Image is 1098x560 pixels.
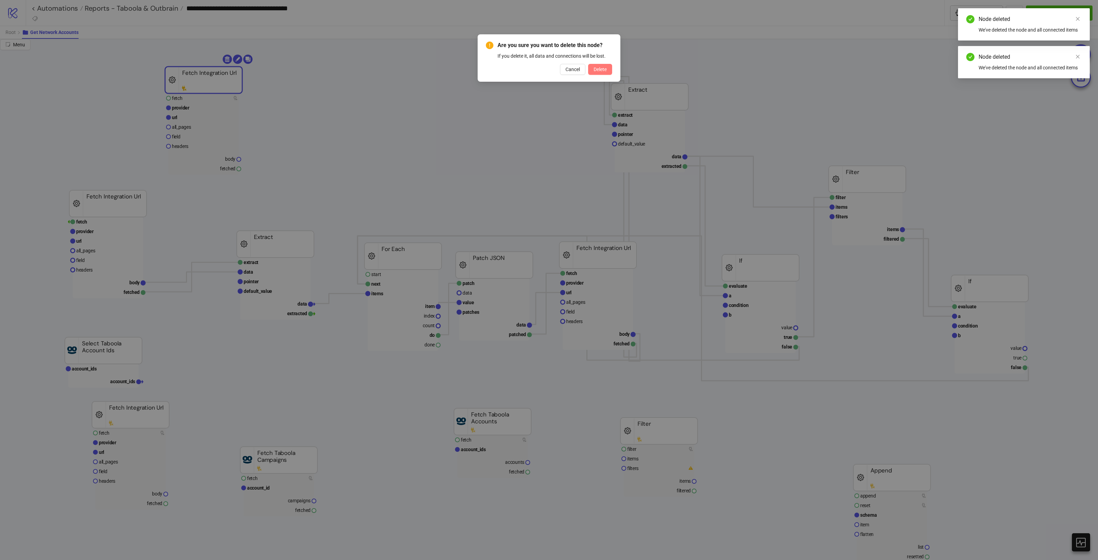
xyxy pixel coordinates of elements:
a: Close [1074,15,1082,23]
span: close [1075,54,1080,59]
div: Node deleted [979,53,1082,61]
div: If you delete it, all data and connections will be lost. [498,52,612,60]
div: Node deleted [979,15,1082,23]
div: We've deleted the node and all connected items [979,26,1082,34]
a: Close [1074,53,1082,60]
div: We've deleted the node and all connected items [979,64,1082,71]
span: check-circle [966,53,974,61]
span: check-circle [966,15,974,23]
span: Delete [594,67,607,72]
button: Cancel [560,64,585,75]
span: exclamation-circle [486,42,493,49]
button: Delete [588,64,612,75]
span: Cancel [565,67,580,72]
span: close [1075,16,1080,21]
span: Are you sure you want to delete this node? [498,41,612,49]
